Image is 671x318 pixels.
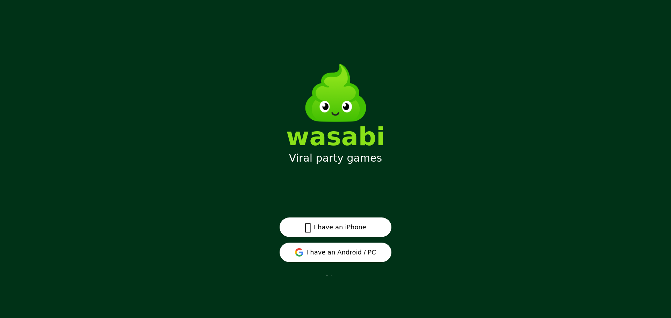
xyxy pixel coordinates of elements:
[280,243,391,262] button: I have an Android / PC
[289,152,382,164] div: Viral party games
[305,221,311,234] span: 
[286,124,385,149] div: wasabi
[325,274,346,281] a: Privacy
[280,217,391,237] button: I have an iPhone
[296,54,375,132] img: Wasabi Mascot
